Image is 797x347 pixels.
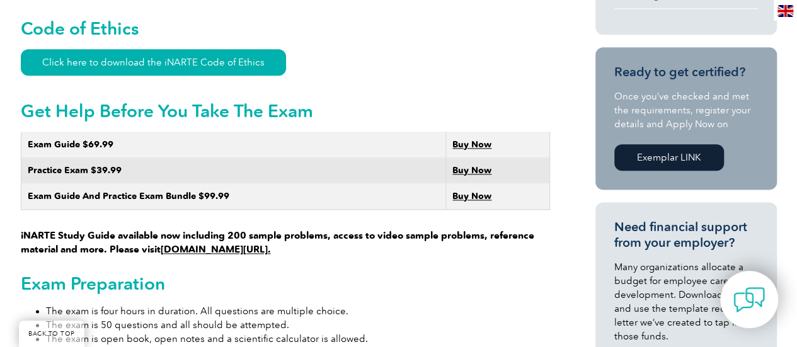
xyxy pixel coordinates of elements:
[21,273,550,293] h2: Exam Preparation
[614,89,758,131] p: Once you’ve checked and met the requirements, register your details and Apply Now on
[46,318,550,332] li: The exam is 50 questions and all should be attempted.
[452,165,491,176] a: Buy Now
[28,165,122,176] strong: Practice Exam $39.99
[614,219,758,251] h3: Need financial support from your employer?
[28,191,229,202] strong: Exam Guide And Practice Exam Bundle $99.99
[21,101,550,121] h2: Get Help Before You Take The Exam
[21,49,286,76] a: Click here to download the iNARTE Code of Ethics
[614,260,758,343] p: Many organizations allocate a budget for employee career development. Download, modify and use th...
[777,5,793,17] img: en
[28,139,113,150] strong: Exam Guide $69.99
[452,139,491,150] a: Buy Now
[452,191,491,202] a: Buy Now
[733,284,765,316] img: contact-chat.png
[161,244,271,255] a: [DOMAIN_NAME][URL].
[21,230,534,255] strong: iNARTE Study Guide available now including 200 sample problems, access to video sample problems, ...
[614,64,758,80] h3: Ready to get certified?
[614,144,724,171] a: Exemplar LINK
[46,304,550,318] li: The exam is four hours in duration. All questions are multiple choice.
[21,18,550,38] h2: Code of Ethics
[19,321,84,347] a: BACK TO TOP
[46,332,550,346] li: The exam is open book, open notes and a scientific calculator is allowed.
